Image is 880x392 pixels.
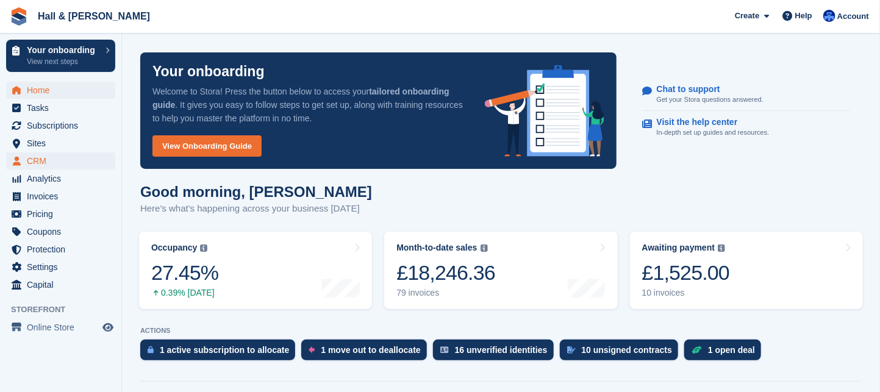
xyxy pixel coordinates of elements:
span: Invoices [27,188,100,205]
img: icon-info-grey-7440780725fd019a000dd9b08b2336e03edf1995a4989e88bcd33f0948082b44.svg [481,244,488,252]
a: menu [6,188,115,205]
a: Visit the help center In-depth set up guides and resources. [643,111,850,144]
img: Claire Banham [823,10,835,22]
span: Capital [27,276,100,293]
a: menu [6,223,115,240]
p: Here's what's happening across your business [DATE] [140,202,372,216]
a: menu [6,170,115,187]
a: 16 unverified identities [433,340,560,366]
a: menu [6,99,115,116]
p: In-depth set up guides and resources. [657,127,770,138]
p: Get your Stora questions answered. [657,94,764,105]
a: 1 active subscription to allocate [140,340,301,366]
p: Visit the help center [657,117,760,127]
a: Hall & [PERSON_NAME] [33,6,155,26]
a: menu [6,152,115,169]
div: 10 unsigned contracts [582,345,673,355]
span: Tasks [27,99,100,116]
span: Pricing [27,205,100,223]
img: stora-icon-8386f47178a22dfd0bd8f6a31ec36ba5ce8667c1dd55bd0f319d3a0aa187defe.svg [10,7,28,26]
a: menu [6,205,115,223]
span: Help [795,10,812,22]
p: Chat to support [657,84,754,94]
div: 79 invoices [396,288,495,298]
div: 0.39% [DATE] [151,288,218,298]
a: Chat to support Get your Stora questions answered. [643,78,850,112]
span: Online Store [27,319,100,336]
a: Your onboarding View next steps [6,40,115,72]
a: menu [6,276,115,293]
img: move_outs_to_deallocate_icon-f764333ba52eb49d3ac5e1228854f67142a1ed5810a6f6cc68b1a99e826820c5.svg [309,346,315,354]
img: deal-1b604bf984904fb50ccaf53a9ad4b4a5d6e5aea283cecdc64d6e3604feb123c2.svg [692,346,702,354]
a: menu [6,319,115,336]
div: 27.45% [151,260,218,285]
span: Subscriptions [27,117,100,134]
span: Create [735,10,759,22]
span: Account [837,10,869,23]
a: 10 unsigned contracts [560,340,685,366]
div: 1 move out to deallocate [321,345,420,355]
p: View next steps [27,56,99,67]
p: Welcome to Stora! Press the button below to access your . It gives you easy to follow steps to ge... [152,85,465,125]
div: 16 unverified identities [455,345,548,355]
span: Settings [27,258,100,276]
div: 10 invoices [642,288,730,298]
a: Preview store [101,320,115,335]
img: icon-info-grey-7440780725fd019a000dd9b08b2336e03edf1995a4989e88bcd33f0948082b44.svg [200,244,207,252]
div: Occupancy [151,243,197,253]
a: 1 move out to deallocate [301,340,432,366]
a: Occupancy 27.45% 0.39% [DATE] [139,232,372,309]
span: Home [27,82,100,99]
div: Awaiting payment [642,243,715,253]
span: Analytics [27,170,100,187]
img: active_subscription_to_allocate_icon-d502201f5373d7db506a760aba3b589e785aa758c864c3986d89f69b8ff3... [148,346,154,354]
img: icon-info-grey-7440780725fd019a000dd9b08b2336e03edf1995a4989e88bcd33f0948082b44.svg [718,244,725,252]
a: menu [6,135,115,152]
a: menu [6,258,115,276]
a: View Onboarding Guide [152,135,262,157]
div: Month-to-date sales [396,243,477,253]
a: menu [6,82,115,99]
div: £18,246.36 [396,260,495,285]
a: Month-to-date sales £18,246.36 79 invoices [384,232,617,309]
a: Awaiting payment £1,525.00 10 invoices [630,232,863,309]
div: 1 open deal [708,345,755,355]
div: £1,525.00 [642,260,730,285]
img: onboarding-info-6c161a55d2c0e0a8cae90662b2fe09162a5109e8cc188191df67fb4f79e88e88.svg [485,65,604,157]
a: 1 open deal [684,340,767,366]
span: Storefront [11,304,121,316]
div: 1 active subscription to allocate [160,345,289,355]
a: menu [6,117,115,134]
p: Your onboarding [27,46,99,54]
span: Protection [27,241,100,258]
p: ACTIONS [140,327,862,335]
a: menu [6,241,115,258]
span: Sites [27,135,100,152]
img: verify_identity-adf6edd0f0f0b5bbfe63781bf79b02c33cf7c696d77639b501bdc392416b5a36.svg [440,346,449,354]
span: Coupons [27,223,100,240]
span: CRM [27,152,100,169]
img: contract_signature_icon-13c848040528278c33f63329250d36e43548de30e8caae1d1a13099fd9432cc5.svg [567,346,576,354]
p: Your onboarding [152,65,265,79]
h1: Good morning, [PERSON_NAME] [140,184,372,200]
